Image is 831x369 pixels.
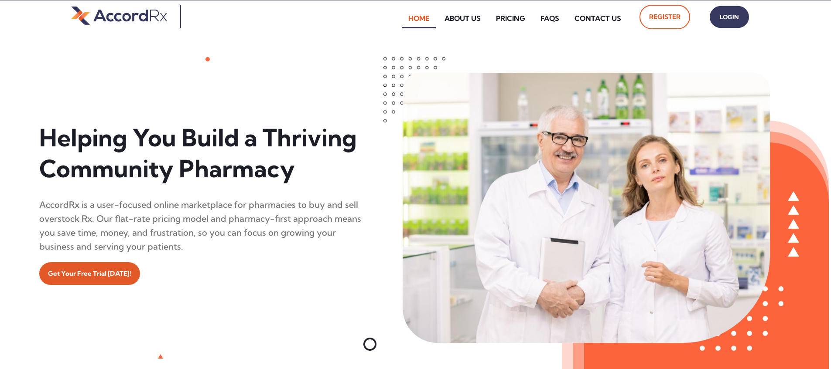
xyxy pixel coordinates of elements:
a: Home [402,8,436,28]
span: Register [649,10,681,24]
span: Get Your Free Trial [DATE]! [48,267,131,281]
img: default-logo [71,5,167,26]
a: FAQs [534,8,566,28]
a: About Us [438,8,487,28]
a: Login [710,6,749,28]
span: Login [718,11,740,24]
a: Contact Us [568,8,628,28]
div: AccordRx is a user-focused online marketplace for pharmacies to buy and sell overstock Rx. Our fl... [39,198,363,254]
a: Get Your Free Trial [DATE]! [39,262,140,285]
a: Register [639,5,690,29]
a: Pricing [489,8,532,28]
h1: Helping You Build a Thriving Community Pharmacy [39,122,363,185]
